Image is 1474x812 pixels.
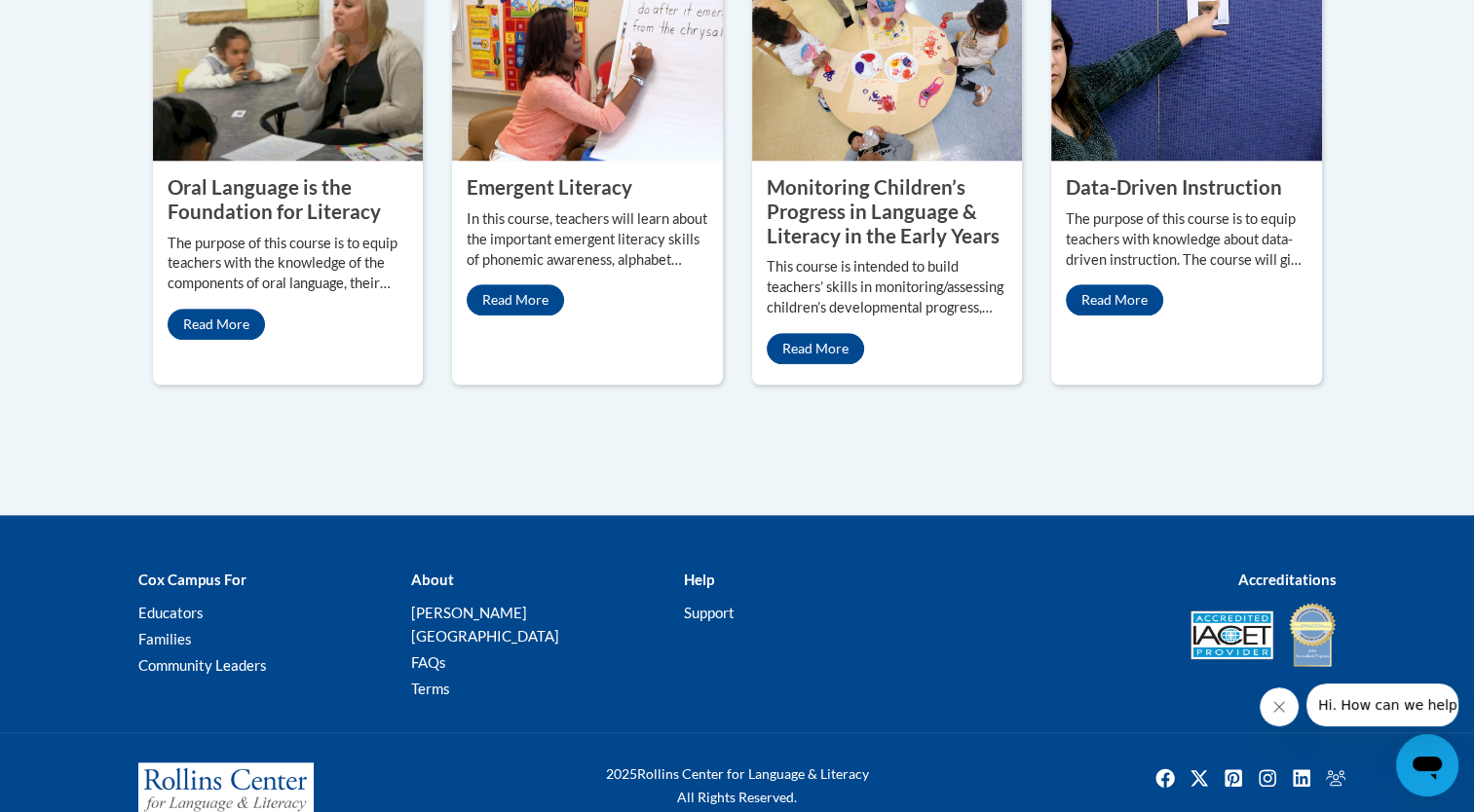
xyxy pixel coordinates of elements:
[1288,601,1337,669] img: IDA® Accredited
[1066,175,1282,199] property: Data-Driven Instruction
[1066,284,1163,315] a: Read More
[410,680,449,697] a: Terms
[1286,762,1317,794] img: LinkedIn icon
[467,284,564,315] a: Read More
[1286,762,1317,794] a: Linkedin
[767,333,864,364] a: Read More
[1184,762,1215,794] img: Twitter icon
[1066,209,1307,271] p: The purpose of this course is to equip teachers with knowledge about data-driven instruction. The...
[410,653,445,671] a: FAQs
[1191,610,1273,659] img: Accredited IACET® Provider
[138,604,204,621] a: Educators
[138,656,267,674] a: Community Leaders
[1218,762,1249,794] img: Pinterest icon
[1184,762,1215,794] a: Twitter
[168,175,381,223] property: Oral Language is the Foundation for Literacy
[533,762,942,809] div: Rollins Center for Language & Literacy All Rights Reserved.
[683,604,734,621] a: Support
[410,604,558,645] a: [PERSON_NAME][GEOGRAPHIC_DATA]
[1320,762,1351,794] a: Facebook Group
[168,309,265,340] a: Read More
[1320,762,1351,794] img: Facebook group icon
[1150,762,1181,794] img: Facebook icon
[12,14,158,29] span: Hi. How can we help?
[683,571,713,588] b: Help
[1150,762,1181,794] a: Facebook
[410,571,453,588] b: About
[1238,571,1337,588] b: Accreditations
[1252,762,1283,794] a: Instagram
[467,175,632,199] property: Emergent Literacy
[767,257,1008,318] p: This course is intended to build teachers’ skills in monitoring/assessing children’s developmenta...
[138,571,246,588] b: Cox Campus For
[1252,762,1283,794] img: Instagram icon
[168,234,409,295] p: The purpose of this course is to equip teachers with the knowledge of the components of oral lang...
[767,175,1000,246] property: Monitoring Children’s Progress in Language & Literacy in the Early Years
[1306,683,1458,726] iframe: Message from company
[1396,734,1458,796] iframe: Button to launch messaging window
[606,765,637,782] span: 2025
[138,630,192,647] a: Families
[1260,687,1299,726] iframe: Close message
[1218,762,1249,794] a: Pinterest
[467,209,708,271] p: In this course, teachers will learn about the important emergent literacy skills of phonemic awar...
